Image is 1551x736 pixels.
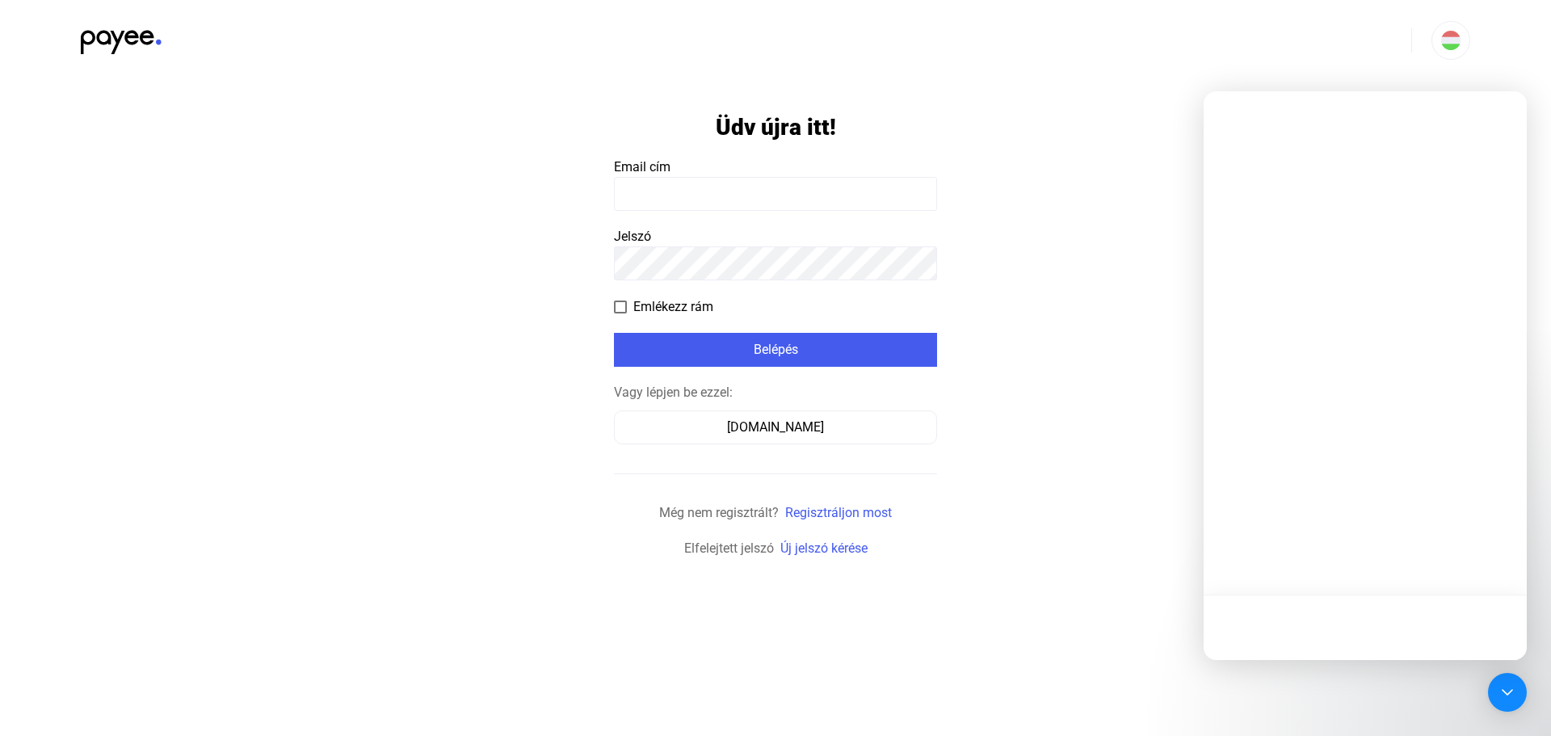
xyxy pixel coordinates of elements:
[1441,31,1461,50] img: HU
[716,113,836,141] h1: Üdv újra itt!
[633,297,713,317] span: Emlékezz rám
[619,340,932,360] div: Belépés
[614,419,937,435] a: [DOMAIN_NAME]
[614,159,670,175] span: Email cím
[620,418,931,437] div: [DOMAIN_NAME]
[614,333,937,367] button: Belépés
[684,540,774,556] span: Elfelejtett jelszó
[780,540,868,556] a: Új jelszó kérése
[1488,673,1527,712] div: Open Intercom Messenger
[614,229,651,244] span: Jelszó
[614,410,937,444] button: [DOMAIN_NAME]
[659,505,779,520] span: Még nem regisztrált?
[785,505,892,520] a: Regisztráljon most
[81,21,162,54] img: black-payee-blue-dot.svg
[1431,21,1470,60] button: HU
[614,383,937,402] div: Vagy lépjen be ezzel:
